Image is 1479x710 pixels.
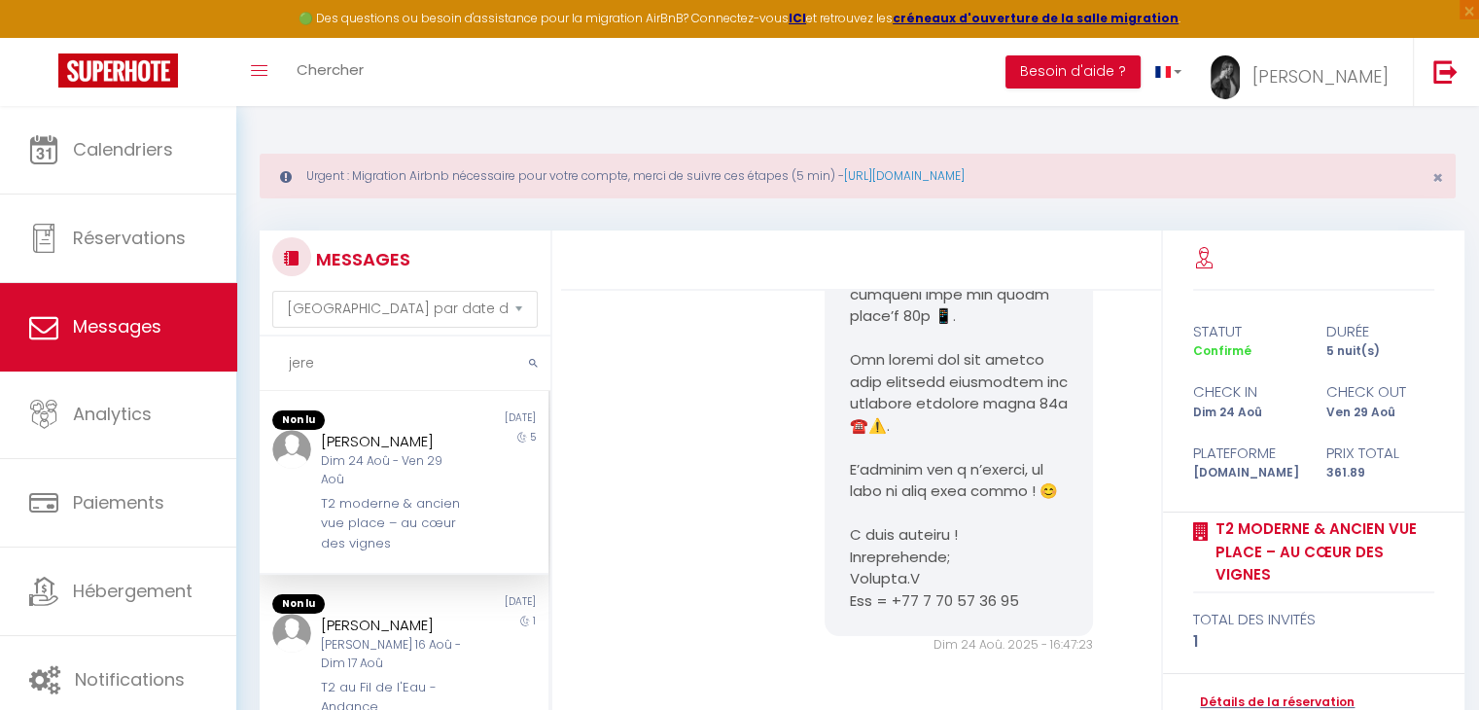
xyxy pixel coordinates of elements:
[73,579,193,603] span: Hébergement
[844,167,965,184] a: [URL][DOMAIN_NAME]
[1433,59,1458,84] img: logout
[58,53,178,88] img: Super Booking
[1432,169,1443,187] button: Close
[533,614,536,628] span: 1
[297,59,364,80] span: Chercher
[1180,442,1314,465] div: Plateforme
[1180,320,1314,343] div: statut
[321,636,464,673] div: [PERSON_NAME] 16 Aoû - Dim 17 Aoû
[1314,404,1447,422] div: Ven 29 Aoû
[73,226,186,250] span: Réservations
[1193,342,1251,359] span: Confirmé
[1193,630,1434,654] div: 1
[1209,517,1434,586] a: T2 moderne & ancien vue place – au cœur des vignes
[272,614,311,653] img: ...
[1252,64,1389,89] span: [PERSON_NAME]
[260,154,1456,198] div: Urgent : Migration Airbnb nécessaire pour votre compte, merci de suivre ces étapes (5 min) -
[321,494,464,553] div: T2 moderne & ancien vue place – au cœur des vignes
[1314,380,1447,404] div: check out
[16,8,74,66] button: Ouvrir le widget de chat LiveChat
[1211,55,1240,99] img: ...
[1314,464,1447,482] div: 361.89
[1314,320,1447,343] div: durée
[789,10,806,26] a: ICI
[311,237,410,281] h3: MESSAGES
[1314,442,1447,465] div: Prix total
[1432,165,1443,190] span: ×
[75,667,185,692] span: Notifications
[73,137,173,161] span: Calendriers
[321,430,464,453] div: [PERSON_NAME]
[282,38,378,106] a: Chercher
[73,490,164,515] span: Paiements
[272,410,325,430] span: Non lu
[1196,38,1413,106] a: ... [PERSON_NAME]
[825,636,1093,655] div: Dim 24 Aoû. 2025 - 16:47:23
[1180,464,1314,482] div: [DOMAIN_NAME]
[530,430,536,444] span: 5
[272,594,325,614] span: Non lu
[893,10,1179,26] a: créneaux d'ouverture de la salle migration
[73,402,152,426] span: Analytics
[321,614,464,637] div: [PERSON_NAME]
[1180,404,1314,422] div: Dim 24 Aoû
[73,314,161,338] span: Messages
[1180,380,1314,404] div: check in
[260,337,550,391] input: Rechercher un mot clé
[404,594,547,614] div: [DATE]
[1314,342,1447,361] div: 5 nuit(s)
[404,410,547,430] div: [DATE]
[1005,55,1141,89] button: Besoin d'aide ?
[321,452,464,489] div: Dim 24 Aoû - Ven 29 Aoû
[272,430,311,469] img: ...
[1193,608,1434,631] div: total des invités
